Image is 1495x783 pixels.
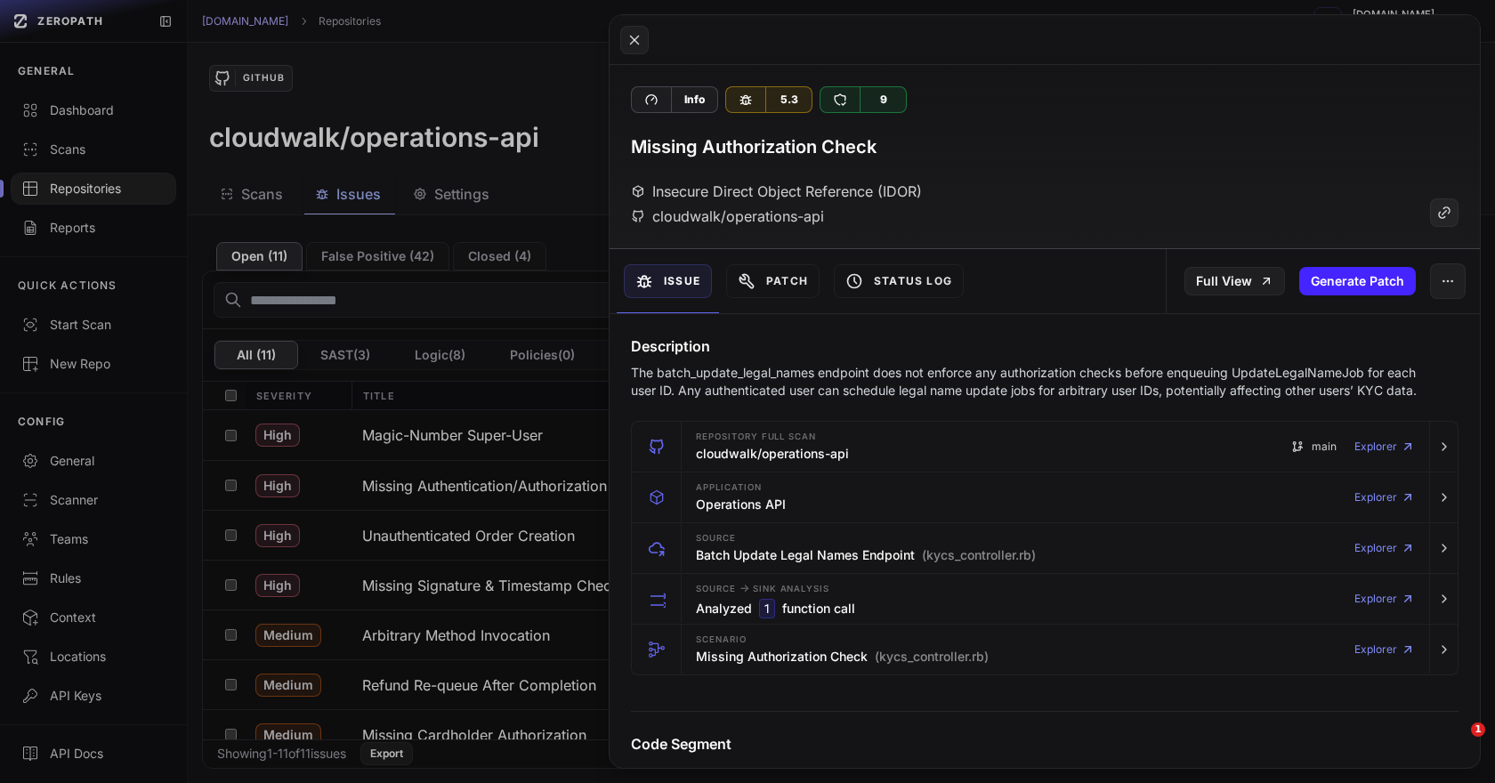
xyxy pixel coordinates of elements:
[631,206,824,227] div: cloudwalk/operations-api
[1184,267,1285,295] a: Full View
[631,364,1428,400] p: The batch_update_legal_names endpoint does not enforce any authorization checks before enqueuing ...
[632,625,1458,674] button: Scenario Missing Authorization Check (kycs_controller.rb) Explorer
[624,264,712,298] button: Issue
[632,422,1458,472] button: Repository Full scan cloudwalk/operations-api main Explorer
[1354,530,1415,566] a: Explorer
[696,599,855,618] h3: Analyzed function call
[696,445,849,463] h3: cloudwalk/operations-api
[696,581,829,595] span: Source Sink Analysis
[1312,440,1337,454] span: main
[1354,581,1415,617] a: Explorer
[759,599,775,618] code: 1
[922,546,1036,564] span: (kycs_controller.rb)
[1299,267,1416,295] button: Generate Patch
[696,432,816,441] span: Repository Full scan
[696,496,786,513] h3: Operations API
[696,534,736,543] span: Source
[631,733,1459,755] h4: Code Segment
[696,635,747,644] span: Scenario
[1354,632,1415,667] a: Explorer
[739,581,749,594] span: ->
[632,523,1458,573] button: Source Batch Update Legal Names Endpoint (kycs_controller.rb) Explorer
[631,335,1459,357] h4: Description
[632,472,1458,522] button: Application Operations API Explorer
[696,648,989,666] h3: Missing Authorization Check
[1434,722,1477,765] iframe: Intercom live chat
[1471,722,1485,737] span: 1
[834,264,964,298] button: Status Log
[875,648,989,666] span: (kycs_controller.rb)
[1354,429,1415,464] a: Explorer
[1354,480,1415,515] a: Explorer
[696,546,1036,564] h3: Batch Update Legal Names Endpoint
[726,264,820,298] button: Patch
[632,574,1458,624] button: Source -> Sink Analysis Analyzed 1 function call Explorer
[696,483,762,492] span: Application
